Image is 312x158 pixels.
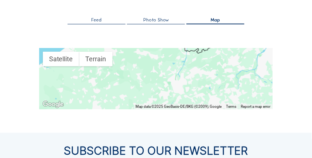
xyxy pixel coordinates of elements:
[41,100,65,109] a: Open this area in Google Maps (opens a new window)
[226,104,237,109] a: Terms (opens in new tab)
[241,104,271,109] a: Report a map error
[43,52,79,66] button: Show satellite imagery
[79,52,113,66] button: Show street map with terrain
[143,18,169,23] span: Photo Show
[136,104,222,109] span: Map data ©2025 GeoBasis-DE/BKG (©2009), Google
[92,18,102,23] span: Feed
[41,100,65,109] img: Google
[39,145,273,156] div: Subscribe to our newsletter
[210,18,220,23] span: Map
